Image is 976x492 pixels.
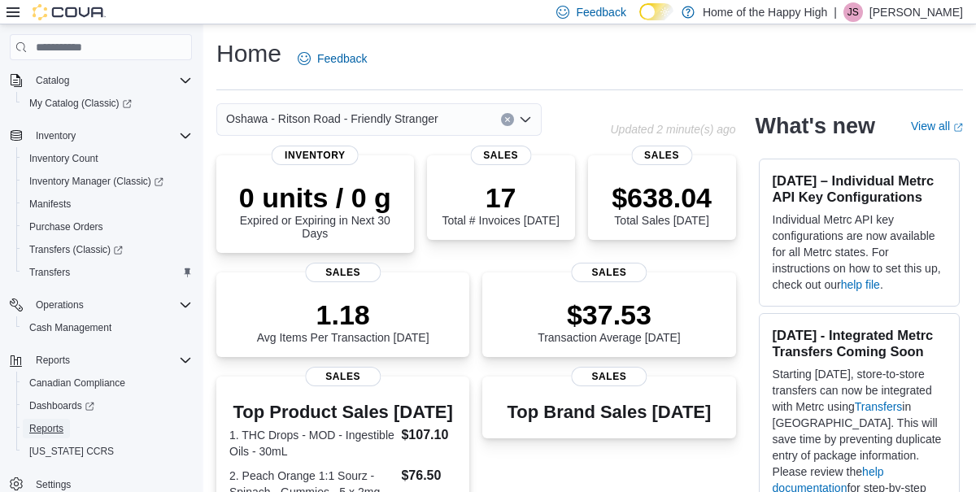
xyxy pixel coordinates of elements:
[3,349,198,372] button: Reports
[3,294,198,316] button: Operations
[16,92,198,115] a: My Catalog (Classic)
[501,113,514,126] button: Clear input
[911,120,963,133] a: View allExternal link
[3,124,198,147] button: Inventory
[3,69,198,92] button: Catalog
[23,373,132,393] a: Canadian Compliance
[23,419,192,438] span: Reports
[29,377,125,390] span: Canadian Compliance
[16,216,198,238] button: Purchase Orders
[16,193,198,216] button: Manifests
[229,181,401,214] p: 0 units / 0 g
[855,400,903,413] a: Transfers
[29,71,76,90] button: Catalog
[773,172,946,205] h3: [DATE] – Individual Metrc API Key Configurations
[869,2,963,22] p: [PERSON_NAME]
[843,2,863,22] div: Jessica Sproul
[29,152,98,165] span: Inventory Count
[23,217,110,237] a: Purchase Orders
[29,321,111,334] span: Cash Management
[29,71,192,90] span: Catalog
[470,146,531,165] span: Sales
[401,425,456,445] dd: $107.10
[631,146,692,165] span: Sales
[538,298,681,331] p: $37.53
[36,129,76,142] span: Inventory
[216,37,281,70] h1: Home
[23,172,192,191] span: Inventory Manager (Classic)
[305,367,381,386] span: Sales
[841,278,880,291] a: help file
[23,172,170,191] a: Inventory Manager (Classic)
[508,403,712,422] h3: Top Brand Sales [DATE]
[23,442,192,461] span: Washington CCRS
[23,240,192,259] span: Transfers (Classic)
[773,211,946,293] p: Individual Metrc API key configurations are now available for all Metrc states. For instructions ...
[23,373,192,393] span: Canadian Compliance
[16,316,198,339] button: Cash Management
[29,126,192,146] span: Inventory
[571,367,647,386] span: Sales
[305,263,381,282] span: Sales
[612,181,712,227] div: Total Sales [DATE]
[834,2,837,22] p: |
[23,94,138,113] a: My Catalog (Classic)
[23,149,105,168] a: Inventory Count
[29,266,70,279] span: Transfers
[272,146,359,165] span: Inventory
[23,149,192,168] span: Inventory Count
[401,466,456,485] dd: $76.50
[229,403,456,422] h3: Top Product Sales [DATE]
[610,123,735,136] p: Updated 2 minute(s) ago
[442,181,559,214] p: 17
[847,2,859,22] span: JS
[29,97,132,110] span: My Catalog (Classic)
[23,396,101,416] a: Dashboards
[23,442,120,461] a: [US_STATE] CCRS
[639,3,673,20] input: Dark Mode
[571,263,647,282] span: Sales
[23,263,192,282] span: Transfers
[23,194,77,214] a: Manifests
[29,399,94,412] span: Dashboards
[29,175,163,188] span: Inventory Manager (Classic)
[519,113,532,126] button: Open list of options
[16,147,198,170] button: Inventory Count
[23,318,192,337] span: Cash Management
[29,220,103,233] span: Purchase Orders
[23,217,192,237] span: Purchase Orders
[23,240,129,259] a: Transfers (Classic)
[576,4,625,20] span: Feedback
[773,327,946,359] h3: [DATE] - Integrated Metrc Transfers Coming Soon
[29,422,63,435] span: Reports
[23,419,70,438] a: Reports
[16,417,198,440] button: Reports
[29,295,192,315] span: Operations
[538,298,681,344] div: Transaction Average [DATE]
[36,478,71,491] span: Settings
[29,295,90,315] button: Operations
[23,318,118,337] a: Cash Management
[29,198,71,211] span: Manifests
[756,113,875,139] h2: What's new
[226,109,438,128] span: Oshawa - Ritson Road - Friendly Stranger
[16,372,198,394] button: Canadian Compliance
[29,350,76,370] button: Reports
[29,243,123,256] span: Transfers (Classic)
[29,126,82,146] button: Inventory
[23,263,76,282] a: Transfers
[317,50,367,67] span: Feedback
[703,2,827,22] p: Home of the Happy High
[16,170,198,193] a: Inventory Manager (Classic)
[36,74,69,87] span: Catalog
[36,354,70,367] span: Reports
[16,261,198,284] button: Transfers
[639,20,640,21] span: Dark Mode
[29,445,114,458] span: [US_STATE] CCRS
[257,298,429,331] p: 1.18
[23,94,192,113] span: My Catalog (Classic)
[29,350,192,370] span: Reports
[953,123,963,133] svg: External link
[23,194,192,214] span: Manifests
[229,427,394,459] dt: 1. THC Drops - MOD - Ingestible Oils - 30mL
